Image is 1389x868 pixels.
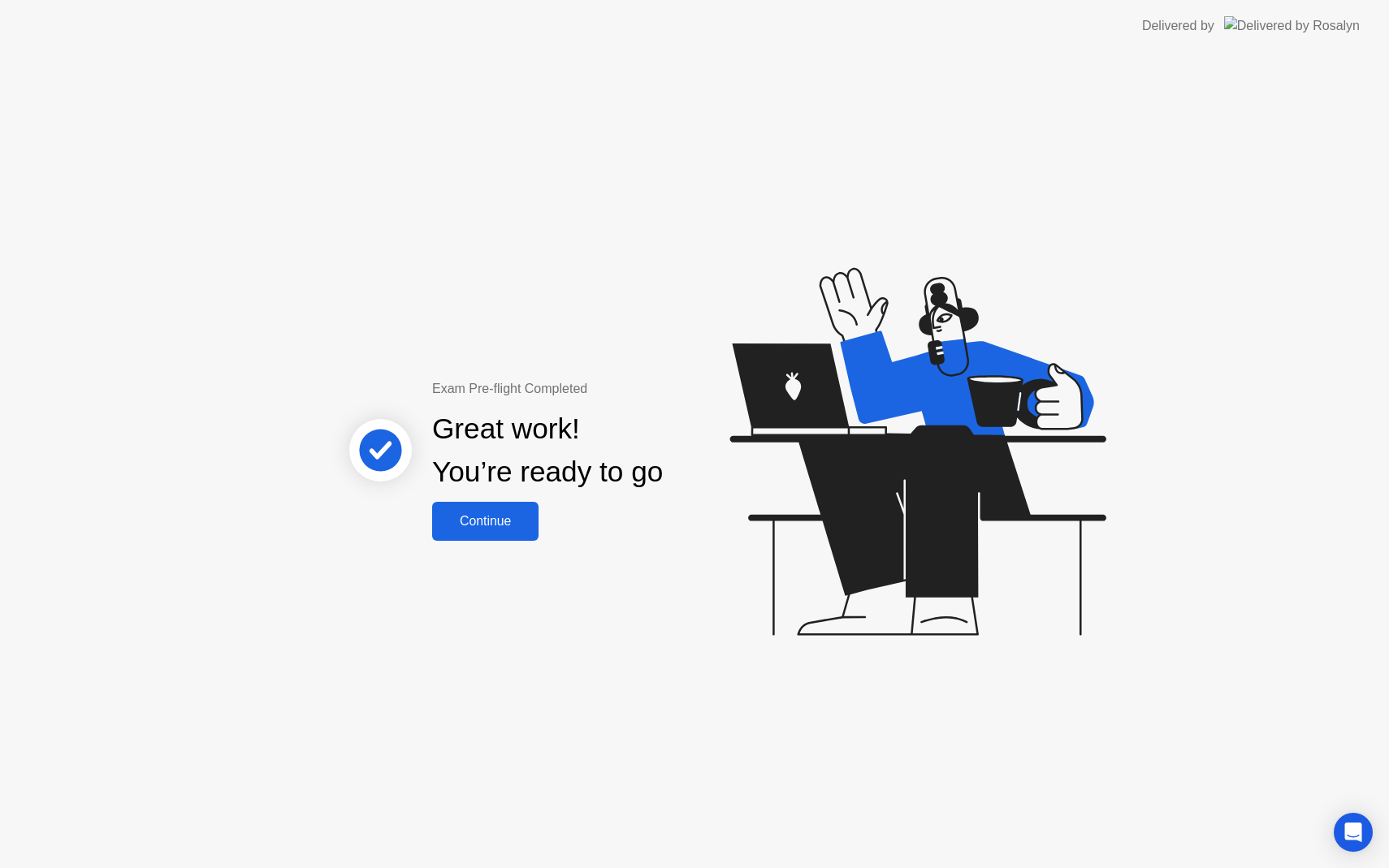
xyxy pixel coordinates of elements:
[437,514,534,529] div: Continue
[432,502,539,541] button: Continue
[432,379,768,399] div: Exam Pre-flight Completed
[1142,16,1214,36] div: Delivered by
[1224,16,1360,35] img: Delivered by Rosalyn
[432,408,663,494] div: Great work! You’re ready to go
[1334,813,1373,852] div: Open Intercom Messenger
